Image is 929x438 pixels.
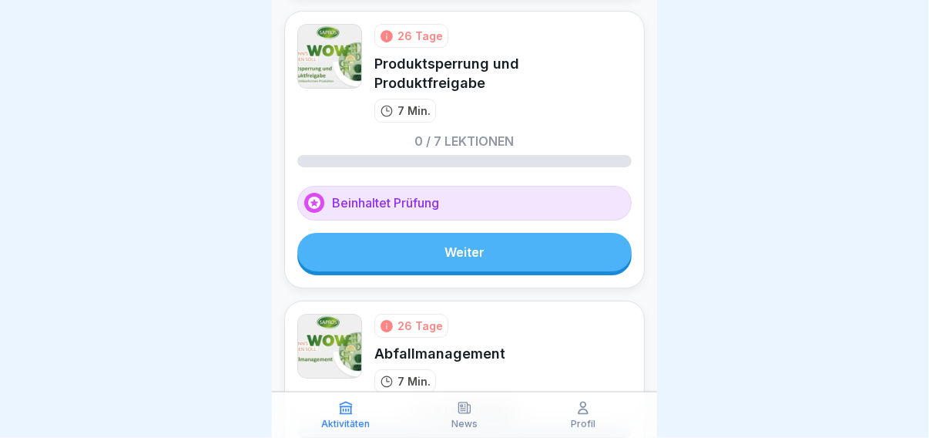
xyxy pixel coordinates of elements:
img: nsug32weuhwny3h3vgqz1wz8.png [297,24,362,89]
div: Produktsperrung und Produktfreigabe [374,54,632,93]
p: News [451,419,478,430]
div: 26 Tage [397,28,443,44]
div: 26 Tage [397,318,443,334]
p: Aktivitäten [322,419,371,430]
div: Abfallmanagement [374,344,505,363]
a: Weiter [297,233,632,271]
p: 7 Min. [397,103,431,119]
p: 0 / 7 Lektionen [415,135,515,147]
p: Profil [571,419,595,430]
img: cq4jyt4aaqekzmgfzoj6qg9r.png [297,314,362,379]
div: Beinhaltet Prüfung [297,186,632,221]
p: 7 Min. [397,373,431,389]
